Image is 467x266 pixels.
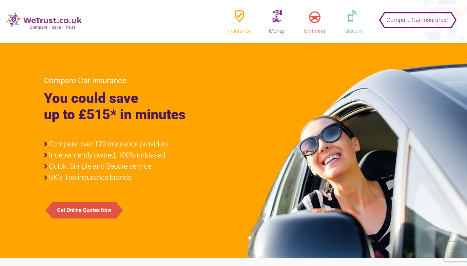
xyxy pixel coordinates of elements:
img: motoring.png [309,11,321,23]
li: Independently owned, 100% unbiased [44,151,229,159]
span: Compare [44,76,76,85]
span: Compare Car Insurance [386,12,448,28]
button: Compare Car Insurance [382,10,452,24]
div: Money [261,28,293,35]
span: Car Insurance [78,76,126,85]
li: Compare over 120 insurance providers [44,140,229,148]
button: Get Online Quotes Now [52,202,116,218]
li: Quick, Simple and Secure service [44,162,229,170]
div: Telecom [336,28,369,35]
img: insurence.png [235,10,243,22]
h1: You could save up to £515* in minutes [44,90,229,123]
div: Motoring [298,28,331,35]
img: money.png [272,10,282,22]
img: new-logo.png [7,12,82,30]
li: UK's Top insurance brands [44,174,229,181]
div: Insurance [223,28,256,35]
img: telephone.png [348,10,356,22]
